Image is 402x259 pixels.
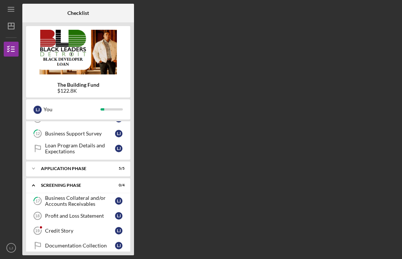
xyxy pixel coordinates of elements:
[30,194,127,208] a: 17Business Collateral and/or Accounts ReceivablesLJ
[30,238,127,253] a: Documentation CollectionLJ
[115,197,122,205] div: L J
[44,103,100,116] div: You
[35,116,40,121] tspan: 11
[30,223,127,238] a: 19Credit StoryLJ
[111,183,125,188] div: 0 / 4
[57,88,99,94] div: $122.8K
[4,240,19,255] button: LJ
[35,228,39,233] tspan: 19
[33,106,42,114] div: L J
[45,228,115,234] div: Credit Story
[111,166,125,171] div: 5 / 5
[115,130,122,137] div: L J
[45,243,115,249] div: Documentation Collection
[30,208,127,223] a: 18Profit and Loss StatementLJ
[67,10,89,16] b: Checklist
[57,82,99,88] b: The Building Fund
[9,246,13,250] text: LJ
[26,30,130,74] img: Product logo
[41,166,106,171] div: Application Phase
[30,141,127,156] a: Loan Program Details and ExpectationsLJ
[115,227,122,234] div: L J
[45,213,115,219] div: Profit and Loss Statement
[45,143,115,154] div: Loan Program Details and Expectations
[115,145,122,152] div: L J
[30,126,127,141] a: 12Business Support SurveyLJ
[115,242,122,249] div: L J
[35,131,40,136] tspan: 12
[35,199,40,204] tspan: 17
[45,195,115,207] div: Business Collateral and/or Accounts Receivables
[45,131,115,137] div: Business Support Survey
[115,212,122,220] div: L J
[35,214,39,218] tspan: 18
[41,183,106,188] div: Screening Phase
